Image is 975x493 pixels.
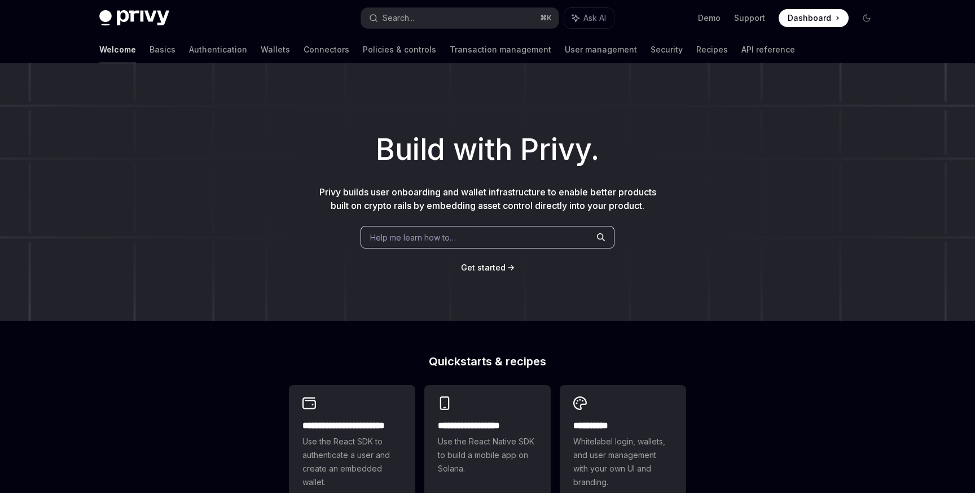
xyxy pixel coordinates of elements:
a: Basics [150,36,175,63]
a: Authentication [189,36,247,63]
span: Use the React SDK to authenticate a user and create an embedded wallet. [302,435,402,489]
a: Get started [461,262,506,273]
span: Use the React Native SDK to build a mobile app on Solana. [438,435,537,475]
span: Dashboard [788,12,831,24]
a: Connectors [304,36,349,63]
a: User management [565,36,637,63]
button: Toggle dark mode [858,9,876,27]
a: Transaction management [450,36,551,63]
a: Policies & controls [363,36,436,63]
img: dark logo [99,10,169,26]
a: Demo [698,12,721,24]
a: Security [651,36,683,63]
a: Wallets [261,36,290,63]
a: API reference [741,36,795,63]
a: Dashboard [779,9,849,27]
span: ⌘ K [540,14,552,23]
h1: Build with Privy. [18,128,957,172]
div: Search... [383,11,414,25]
span: Privy builds user onboarding and wallet infrastructure to enable better products built on crypto ... [319,186,656,211]
a: Recipes [696,36,728,63]
h2: Quickstarts & recipes [289,356,686,367]
a: Support [734,12,765,24]
span: Help me learn how to… [370,232,456,243]
a: Welcome [99,36,136,63]
span: Ask AI [583,12,606,24]
button: Search...⌘K [361,8,559,28]
button: Ask AI [564,8,614,28]
span: Get started [461,263,506,272]
span: Whitelabel login, wallets, and user management with your own UI and branding. [573,435,673,489]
